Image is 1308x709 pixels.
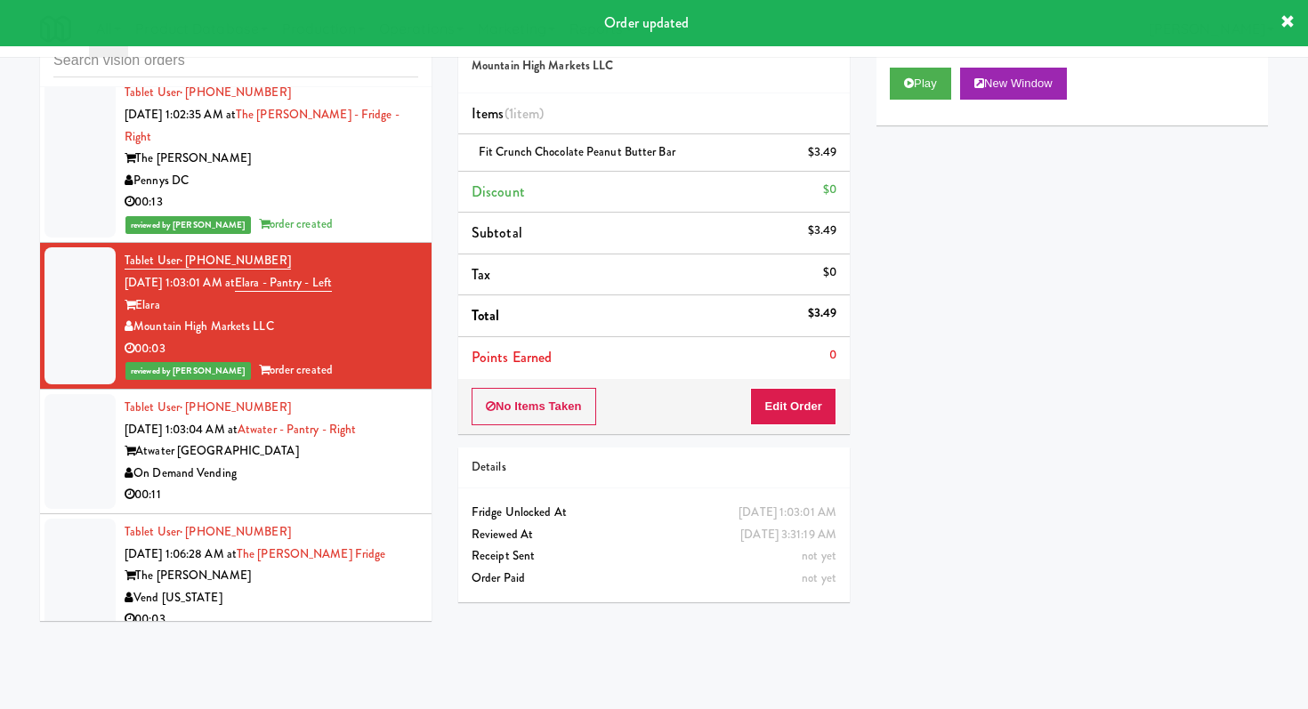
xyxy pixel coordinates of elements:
[40,390,432,514] li: Tablet User· [PHONE_NUMBER][DATE] 1:03:04 AM atAtwater - Pantry - RightAtwater [GEOGRAPHIC_DATA]O...
[125,106,236,123] span: [DATE] 1:02:35 AM at
[472,305,500,326] span: Total
[125,216,251,234] span: reviewed by [PERSON_NAME]
[125,148,418,170] div: The [PERSON_NAME]
[472,524,836,546] div: Reviewed At
[235,274,332,292] a: Elara - Pantry - Left
[125,84,291,101] a: Tablet User· [PHONE_NUMBER]
[125,362,251,380] span: reviewed by [PERSON_NAME]
[739,502,836,524] div: [DATE] 1:03:01 AM
[180,399,291,415] span: · [PHONE_NUMBER]
[40,514,432,639] li: Tablet User· [PHONE_NUMBER][DATE] 1:06:28 AM atThe [PERSON_NAME] FridgeThe [PERSON_NAME]Vend [US_...
[180,523,291,540] span: · [PHONE_NUMBER]
[125,587,418,609] div: Vend [US_STATE]
[829,344,836,367] div: 0
[125,274,235,291] span: [DATE] 1:03:01 AM at
[40,75,432,243] li: Tablet User· [PHONE_NUMBER][DATE] 1:02:35 AM atThe [PERSON_NAME] - Fridge - RightThe [PERSON_NAME...
[479,143,675,160] span: Fit Crunch Chocolate Peanut Butter Bar
[125,294,418,317] div: Elara
[53,44,418,77] input: Search vision orders
[237,545,385,562] a: The [PERSON_NAME] Fridge
[960,68,1067,100] button: New Window
[125,399,291,415] a: Tablet User· [PHONE_NUMBER]
[180,252,291,269] span: · [PHONE_NUMBER]
[472,222,522,243] span: Subtotal
[259,361,333,378] span: order created
[125,440,418,463] div: Atwater [GEOGRAPHIC_DATA]
[513,103,539,124] ng-pluralize: item
[125,463,418,485] div: On Demand Vending
[472,456,836,479] div: Details
[125,421,238,438] span: [DATE] 1:03:04 AM at
[740,524,836,546] div: [DATE] 3:31:19 AM
[472,388,596,425] button: No Items Taken
[125,338,418,360] div: 00:03
[125,106,400,145] a: The [PERSON_NAME] - Fridge - Right
[125,191,418,214] div: 00:13
[125,252,291,270] a: Tablet User· [PHONE_NUMBER]
[125,316,418,338] div: Mountain High Markets LLC
[808,141,837,164] div: $3.49
[472,181,525,202] span: Discount
[808,302,837,325] div: $3.49
[125,545,237,562] span: [DATE] 1:06:28 AM at
[472,264,490,285] span: Tax
[802,547,836,564] span: not yet
[125,170,418,192] div: Pennys DC
[823,262,836,284] div: $0
[505,103,545,124] span: (1 )
[472,502,836,524] div: Fridge Unlocked At
[472,347,552,367] span: Points Earned
[238,421,356,438] a: Atwater - Pantry - Right
[823,179,836,201] div: $0
[890,68,951,100] button: Play
[40,243,432,390] li: Tablet User· [PHONE_NUMBER][DATE] 1:03:01 AM atElara - Pantry - LeftElaraMountain High Markets LL...
[472,103,544,124] span: Items
[750,388,836,425] button: Edit Order
[802,569,836,586] span: not yet
[604,12,689,33] span: Order updated
[472,60,836,73] h5: Mountain High Markets LLC
[125,565,418,587] div: The [PERSON_NAME]
[259,215,333,232] span: order created
[125,523,291,540] a: Tablet User· [PHONE_NUMBER]
[472,568,836,590] div: Order Paid
[125,484,418,506] div: 00:11
[472,545,836,568] div: Receipt Sent
[808,220,837,242] div: $3.49
[180,84,291,101] span: · [PHONE_NUMBER]
[125,608,418,631] div: 00:03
